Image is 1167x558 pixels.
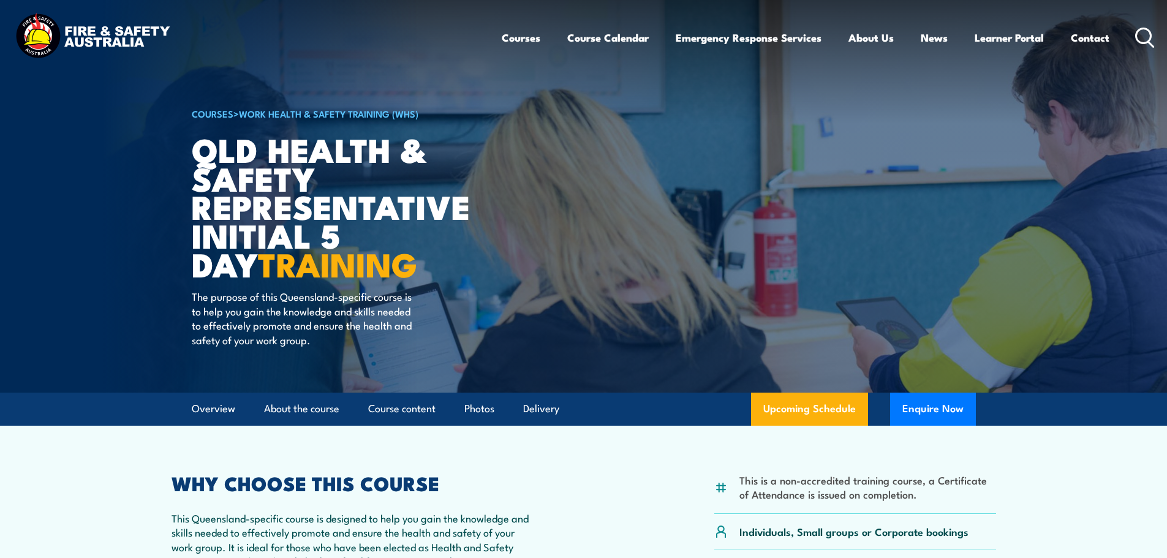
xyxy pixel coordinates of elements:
a: News [921,21,948,54]
a: Emergency Response Services [676,21,821,54]
p: Individuals, Small groups or Corporate bookings [739,524,969,538]
a: Course content [368,393,436,425]
a: Overview [192,393,235,425]
li: This is a non-accredited training course, a Certificate of Attendance is issued on completion. [739,473,996,502]
p: The purpose of this Queensland-specific course is to help you gain the knowledge and skills neede... [192,289,415,347]
a: About the course [264,393,339,425]
a: About Us [848,21,894,54]
strong: TRAINING [258,238,417,288]
a: Photos [464,393,494,425]
a: Delivery [523,393,559,425]
a: Contact [1071,21,1109,54]
a: COURSES [192,107,233,120]
a: Upcoming Schedule [751,393,868,426]
a: Learner Portal [975,21,1044,54]
a: Work Health & Safety Training (WHS) [239,107,418,120]
a: Courses [502,21,540,54]
h2: WHY CHOOSE THIS COURSE [172,474,529,491]
a: Course Calendar [567,21,649,54]
h6: > [192,106,494,121]
h1: QLD Health & Safety Representative Initial 5 Day [192,135,494,278]
button: Enquire Now [890,393,976,426]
